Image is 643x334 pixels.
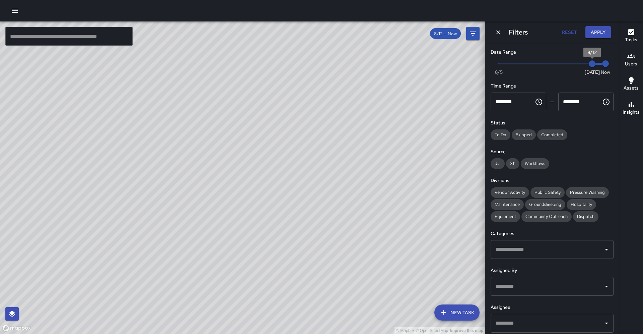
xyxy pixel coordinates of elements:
span: 8/12 — Now [430,31,461,37]
span: Vendor Activity [491,189,529,195]
div: Groundskeeping [525,199,565,210]
button: Dismiss [493,27,503,37]
h6: Assets [624,85,639,92]
div: Hospitality [567,199,596,210]
h6: Source [491,148,614,156]
div: Community Outreach [521,211,572,222]
h6: Date Range [491,49,614,56]
div: Vendor Activity [491,187,529,198]
div: Skipped [512,129,536,140]
div: Jia [491,158,505,169]
h6: Filters [509,27,528,38]
span: Equipment [491,214,520,219]
button: Reset [559,26,580,39]
div: Completed [537,129,567,140]
h6: Assignee [491,304,614,311]
div: Equipment [491,211,520,222]
button: New Task [434,304,480,321]
span: [DATE] [585,69,600,75]
h6: Insights [623,109,640,116]
div: Public Safety [530,187,565,198]
button: Open [602,245,611,254]
button: Apply [585,26,611,39]
button: Choose time, selected time is 12:00 AM [532,95,546,109]
span: To Do [491,132,510,137]
button: Open [602,319,611,328]
button: Insights [619,97,643,121]
div: Workflows [521,158,549,169]
button: Choose time, selected time is 11:59 PM [599,95,613,109]
span: Skipped [512,132,536,137]
span: Community Outreach [521,214,572,219]
span: Dispatch [573,214,598,219]
span: 8/12 [587,49,597,55]
span: Now [601,69,610,75]
span: Jia [491,161,505,166]
button: Users [619,48,643,72]
span: Hospitality [567,202,596,207]
span: 8/5 [495,69,503,75]
div: Pressure Washing [566,187,609,198]
div: Dispatch [573,211,598,222]
span: Public Safety [530,189,565,195]
h6: Users [625,60,637,68]
h6: Assigned By [491,267,614,274]
span: Pressure Washing [566,189,609,195]
h6: Categories [491,230,614,237]
div: 311 [506,158,519,169]
button: Filters [466,27,480,40]
h6: Time Range [491,82,614,90]
span: Groundskeeping [525,202,565,207]
span: Completed [537,132,567,137]
h6: Divisions [491,177,614,184]
button: Open [602,282,611,291]
span: Workflows [521,161,549,166]
button: Assets [619,72,643,97]
div: To Do [491,129,510,140]
button: Tasks [619,24,643,48]
span: 311 [506,161,519,166]
div: Maintenance [491,199,524,210]
span: Maintenance [491,202,524,207]
h6: Status [491,119,614,127]
h6: Tasks [625,36,637,44]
